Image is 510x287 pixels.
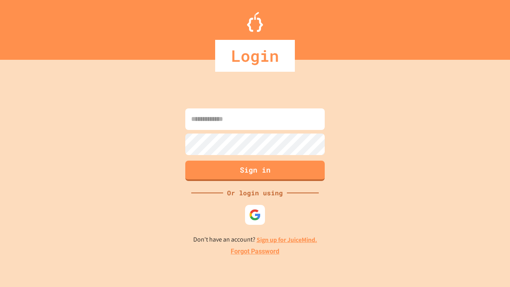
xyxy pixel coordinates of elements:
[477,255,502,279] iframe: chat widget
[215,40,295,72] div: Login
[185,161,325,181] button: Sign in
[231,247,279,256] a: Forgot Password
[444,220,502,254] iframe: chat widget
[249,209,261,221] img: google-icon.svg
[257,236,317,244] a: Sign up for JuiceMind.
[223,188,287,198] div: Or login using
[193,235,317,245] p: Don't have an account?
[247,12,263,32] img: Logo.svg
